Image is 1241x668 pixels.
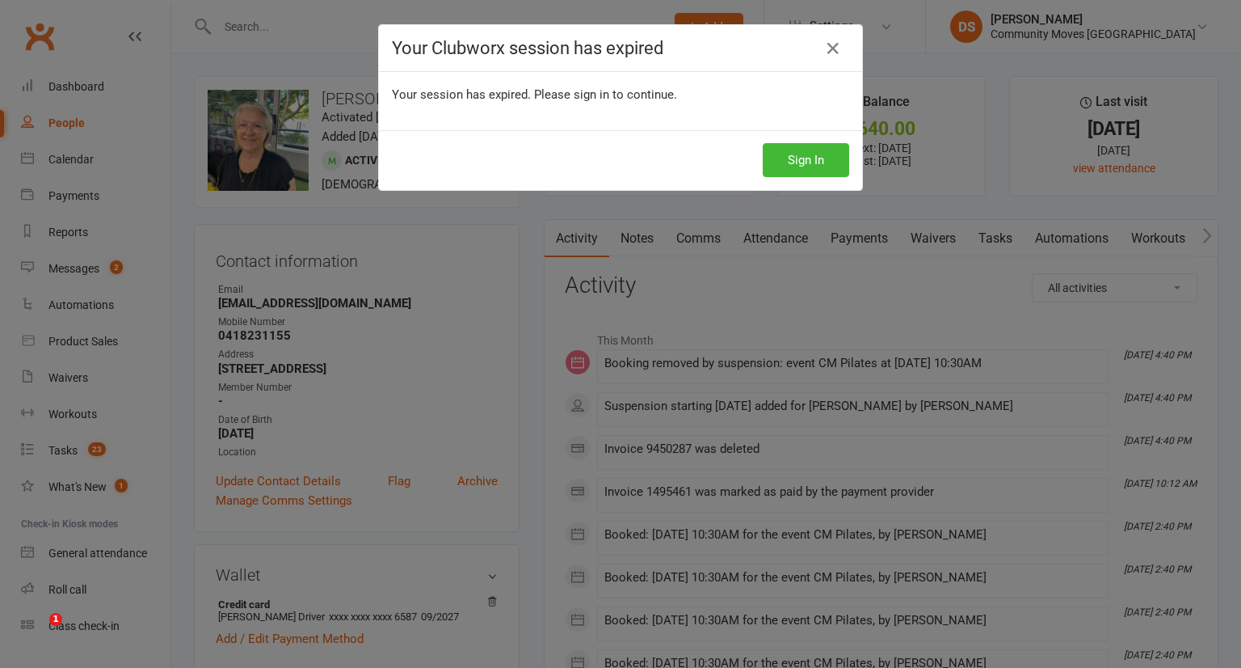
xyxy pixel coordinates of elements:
[392,38,849,58] h4: Your Clubworx session has expired
[820,36,846,61] a: Close
[49,613,62,626] span: 1
[763,143,849,177] button: Sign In
[16,613,55,652] iframe: Intercom live chat
[392,87,677,102] span: Your session has expired. Please sign in to continue.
